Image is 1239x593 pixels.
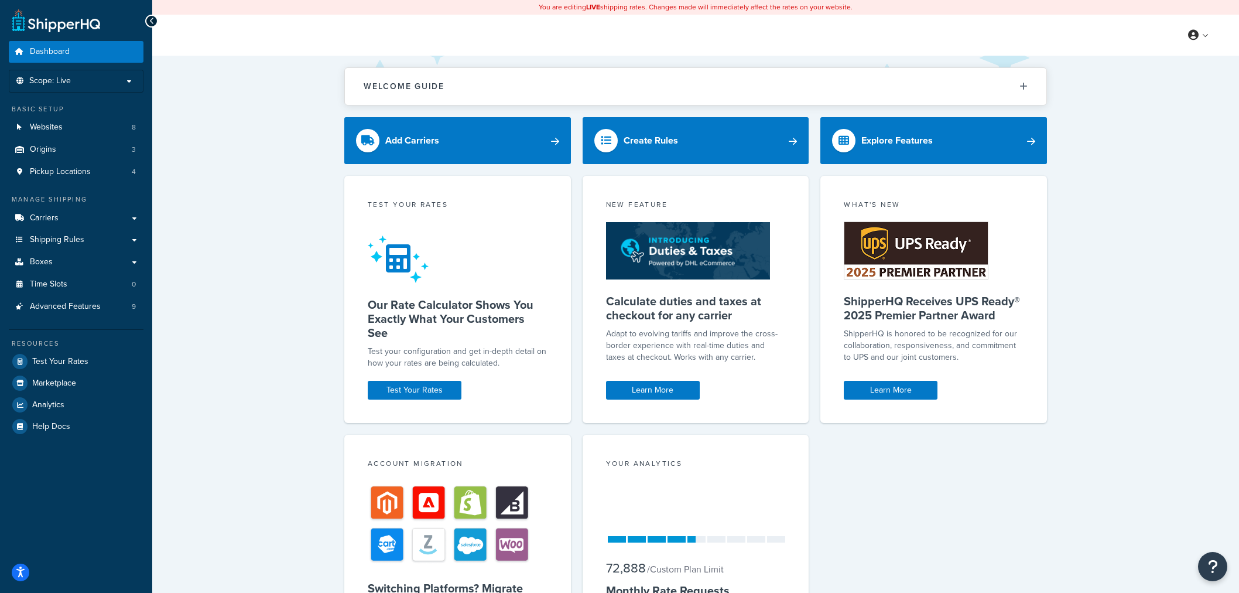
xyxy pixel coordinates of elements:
span: Pickup Locations [30,167,91,177]
div: Create Rules [624,132,678,149]
h2: Welcome Guide [364,82,444,91]
a: Analytics [9,394,143,415]
a: Time Slots0 [9,274,143,295]
a: Add Carriers [344,117,571,164]
span: Help Docs [32,422,70,432]
span: Origins [30,145,56,155]
button: Welcome Guide [345,68,1046,105]
a: Advanced Features9 [9,296,143,318]
div: New Feature [606,199,786,213]
div: Explore Features [861,132,933,149]
span: 0 [132,280,136,289]
span: 8 [132,122,136,132]
li: Websites [9,117,143,138]
h5: ShipperHQ Receives UPS Ready® 2025 Premier Partner Award [844,294,1024,322]
span: Test Your Rates [32,357,88,367]
div: Manage Shipping [9,195,143,205]
li: Time Slots [9,274,143,295]
p: Adapt to evolving tariffs and improve the cross-border experience with real-time duties and taxes... [606,328,786,363]
div: Resources [9,339,143,349]
span: 72,888 [606,558,646,578]
a: Test Your Rates [368,381,461,400]
a: Websites8 [9,117,143,138]
a: Origins3 [9,139,143,161]
a: Test Your Rates [9,351,143,372]
span: Carriers [30,213,59,223]
div: Test your rates [368,199,547,213]
div: Your Analytics [606,458,786,472]
li: Advanced Features [9,296,143,318]
button: Open Resource Center [1198,552,1227,581]
span: Shipping Rules [30,235,84,245]
div: Account Migration [368,458,547,472]
div: Basic Setup [9,104,143,114]
span: Websites [30,122,63,132]
li: Origins [9,139,143,161]
a: Dashboard [9,41,143,63]
span: 3 [132,145,136,155]
a: Explore Features [820,117,1047,164]
a: Create Rules [583,117,809,164]
span: Analytics [32,400,64,410]
a: Pickup Locations4 [9,161,143,183]
p: ShipperHQ is honored to be recognized for our collaboration, responsiveness, and commitment to UP... [844,328,1024,363]
a: Help Docs [9,416,143,437]
a: Carriers [9,207,143,229]
span: Scope: Live [29,76,71,86]
a: Learn More [606,381,700,400]
span: 9 [132,302,136,312]
a: Shipping Rules [9,229,143,251]
b: LIVE [586,2,600,12]
a: Learn More [844,381,937,400]
span: Advanced Features [30,302,101,312]
small: / Custom Plan Limit [647,563,724,576]
li: Pickup Locations [9,161,143,183]
h5: Calculate duties and taxes at checkout for any carrier [606,294,786,322]
span: Dashboard [30,47,70,57]
a: Boxes [9,251,143,273]
div: Test your configuration and get in-depth detail on how your rates are being calculated. [368,346,547,369]
h5: Our Rate Calculator Shows You Exactly What Your Customers See [368,298,547,340]
span: 4 [132,167,136,177]
span: Marketplace [32,379,76,388]
span: Time Slots [30,280,67,289]
span: Boxes [30,257,53,267]
div: Add Carriers [385,132,439,149]
div: What's New [844,199,1024,213]
a: Marketplace [9,373,143,394]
